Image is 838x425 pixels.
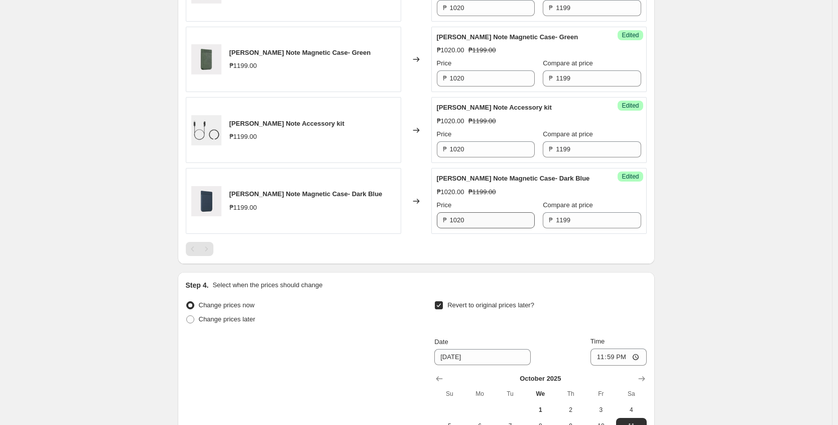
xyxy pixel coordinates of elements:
p: Select when the prices should change [212,280,322,290]
th: Tuesday [495,386,525,402]
span: 3 [590,406,612,414]
button: Show next month, November 2025 [635,372,649,386]
button: Show previous month, September 2025 [432,372,446,386]
span: [PERSON_NAME] Note Magnetic Case- Green [437,33,578,41]
input: 12:00 [590,349,647,366]
th: Monday [465,386,495,402]
div: ₱1199.00 [229,203,257,213]
span: Th [559,390,581,398]
span: ₱ [443,4,447,12]
span: Date [434,338,448,346]
button: Today Wednesday October 1 2025 [525,402,555,418]
span: We [529,390,551,398]
span: [PERSON_NAME] Note Accessory kit [229,120,344,127]
span: ₱ [443,74,447,82]
button: Friday October 3 2025 [586,402,616,418]
span: Price [437,201,452,209]
span: Price [437,59,452,67]
th: Thursday [555,386,585,402]
span: Compare at price [543,201,593,209]
span: Change prices now [199,301,255,309]
strike: ₱1199.00 [468,45,496,55]
span: Compare at price [543,59,593,67]
span: ₱ [549,74,553,82]
div: ₱1020.00 [437,116,464,126]
th: Sunday [434,386,464,402]
th: Friday [586,386,616,402]
button: Saturday October 4 2025 [616,402,646,418]
img: ginee_20250701141530787_7900210701_80x.jpg [191,186,221,216]
span: Su [438,390,460,398]
span: [PERSON_NAME] Note Accessory kit [437,104,552,111]
span: 4 [620,406,642,414]
button: Thursday October 2 2025 [555,402,585,418]
span: Revert to original prices later? [447,301,534,309]
span: ₱ [443,216,447,224]
img: ginee_20250626172614909_6975290519_80x.jpg [191,115,221,145]
span: ₱ [549,216,553,224]
span: Mo [469,390,491,398]
span: Edited [622,102,639,110]
span: Change prices later [199,315,256,323]
img: ginee_20250626172547125_0884648679_80x.jpg [191,44,221,74]
span: 1 [529,406,551,414]
div: ₱1020.00 [437,45,464,55]
div: ₱1199.00 [229,61,257,71]
th: Saturday [616,386,646,402]
input: 10/1/2025 [434,349,531,365]
nav: Pagination [186,242,213,256]
span: [PERSON_NAME] Note Magnetic Case- Dark Blue [437,175,590,182]
div: ₱1199.00 [229,132,257,142]
span: ₱ [443,145,447,153]
div: ₱1020.00 [437,187,464,197]
span: ₱ [549,4,553,12]
span: Price [437,130,452,138]
span: Fr [590,390,612,398]
span: Sa [620,390,642,398]
h2: Step 4. [186,280,209,290]
span: 2 [559,406,581,414]
th: Wednesday [525,386,555,402]
strike: ₱1199.00 [468,187,496,197]
span: Edited [622,173,639,181]
strike: ₱1199.00 [468,116,496,126]
span: Time [590,337,605,345]
span: ₱ [549,145,553,153]
span: [PERSON_NAME] Note Magnetic Case- Green [229,49,371,56]
span: [PERSON_NAME] Note Magnetic Case- Dark Blue [229,190,383,198]
span: Edited [622,31,639,39]
span: Tu [499,390,521,398]
span: Compare at price [543,130,593,138]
